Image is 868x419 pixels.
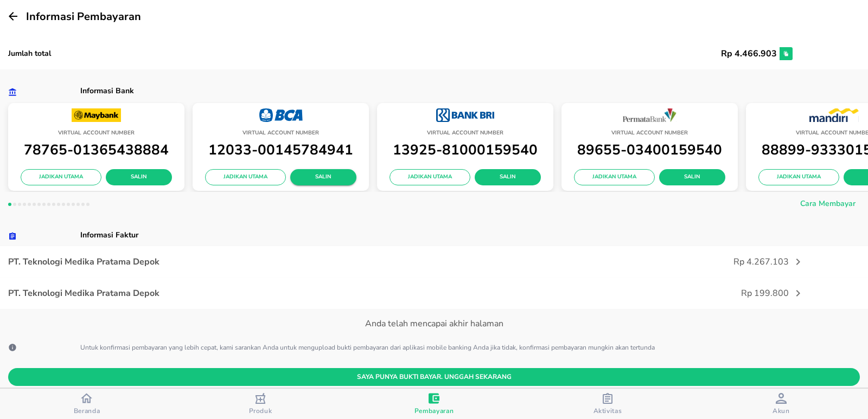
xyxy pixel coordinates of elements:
[299,172,348,182] span: Salin
[809,108,859,122] img: MANDIRI
[21,169,101,185] button: Jadikan Utama
[74,407,100,415] span: Beranda
[382,138,548,162] p: 13925-81000159540
[114,172,163,182] span: Salin
[106,169,172,185] button: Salin
[521,389,694,419] button: Aktivitas
[796,197,860,214] button: Cara Membayar
[214,172,277,182] span: Jadikan Utama
[593,407,622,415] span: Aktivitas
[475,169,541,185] button: Salin
[567,138,732,162] p: 89655-03400159540
[694,389,868,419] button: Akun
[8,255,505,268] p: PT. Teknologi Medika Pratama Depok
[773,407,790,415] span: Akun
[198,128,363,138] p: Virtual Account Number
[198,138,363,162] p: 12033-00145784941
[29,172,93,182] span: Jadikan Utama
[8,48,363,59] p: Jumlah total
[659,169,725,185] button: Salin
[583,172,646,182] span: Jadikan Utama
[567,128,732,138] p: Virtual Account Number
[505,255,789,268] p: Rp 4.267.103
[72,108,121,122] img: MAYBANK
[800,197,856,211] span: Cara Membayar
[436,108,494,122] img: BRI
[414,407,454,415] span: Pembayaran
[363,48,777,60] p: Rp 4.466.903
[14,128,179,138] p: Virtual Account Number
[398,172,462,182] span: Jadikan Utama
[14,138,179,162] p: 78765-01365438884
[574,169,655,185] button: Jadikan Utama
[390,169,470,185] button: Jadikan Utama
[8,287,505,300] p: PT. Teknologi Medika Pratama Depok
[174,389,347,419] button: Produk
[8,317,860,330] p: Anda telah mencapai akhir halaman
[668,172,717,182] span: Salin
[505,287,789,300] p: Rp 199.800
[767,172,831,182] span: Jadikan Utama
[17,371,851,383] span: Saya Punya Bukti Bayar. Unggah Sekarang
[483,172,532,182] span: Salin
[26,9,141,24] span: Informasi Pembayaran
[382,128,548,138] p: Virtual Account Number
[259,108,303,122] img: BCA
[80,343,655,352] span: Untuk konfirmasi pembayaran yang lebih cepat, kami sarankan Anda untuk mengupload bukti pembayara...
[8,368,860,386] button: Saya Punya Bukti Bayar. Unggah Sekarang
[347,389,521,419] button: Pembayaran
[290,169,356,185] button: Salin
[623,108,677,122] img: PERMATA
[205,169,286,185] button: Jadikan Utama
[249,407,272,415] span: Produk
[758,169,839,185] button: Jadikan Utama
